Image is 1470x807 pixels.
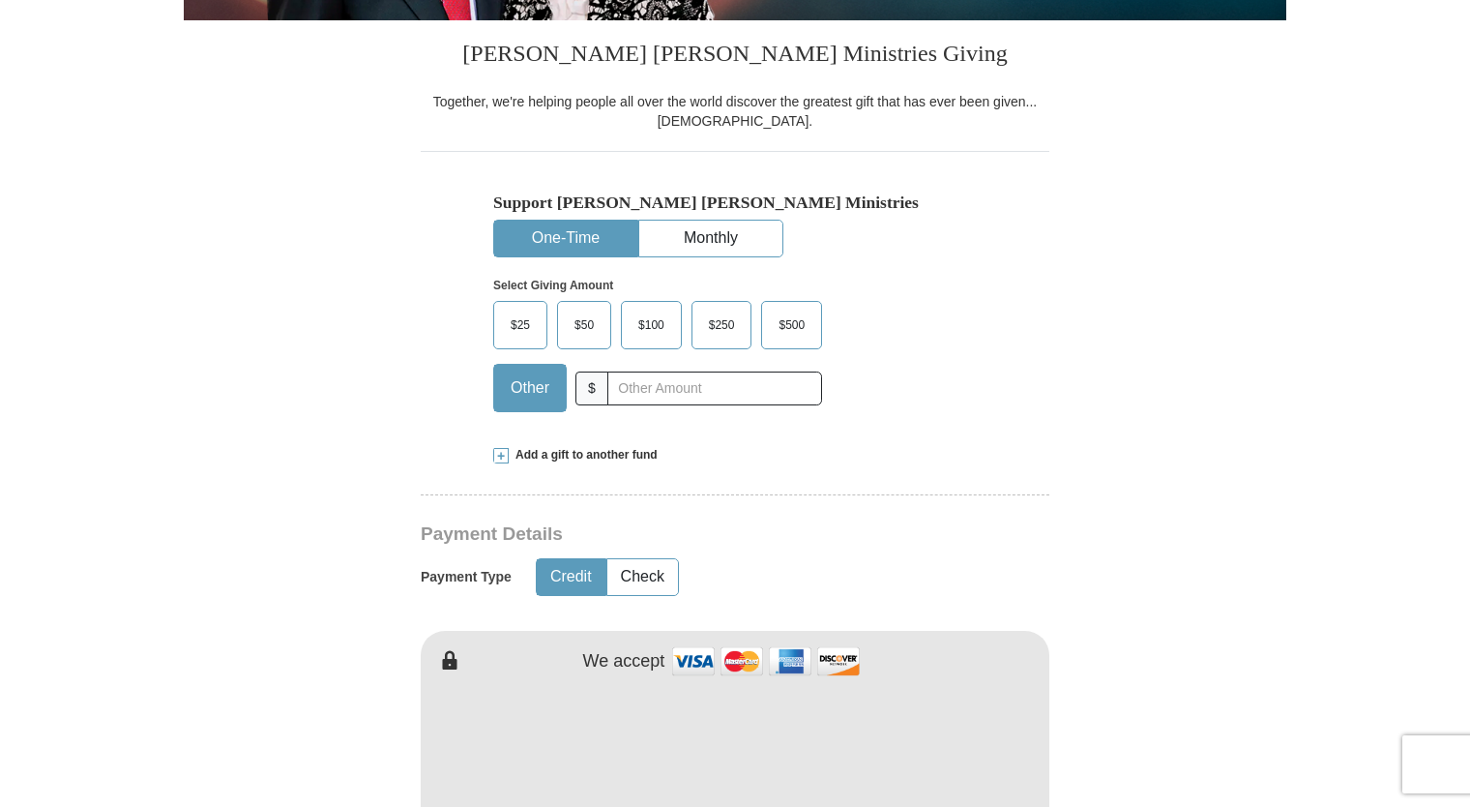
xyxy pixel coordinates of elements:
[607,559,678,595] button: Check
[421,569,512,585] h5: Payment Type
[565,311,603,340] span: $50
[769,311,814,340] span: $500
[501,311,540,340] span: $25
[669,641,863,682] img: credit cards accepted
[493,279,613,292] strong: Select Giving Amount
[699,311,745,340] span: $250
[639,221,782,256] button: Monthly
[629,311,674,340] span: $100
[583,651,665,672] h4: We accept
[501,374,559,403] span: Other
[575,372,608,405] span: $
[537,559,605,595] button: Credit
[421,92,1049,131] div: Together, we're helping people all over the world discover the greatest gift that has ever been g...
[607,372,822,405] input: Other Amount
[421,523,914,546] h3: Payment Details
[421,20,1049,92] h3: [PERSON_NAME] [PERSON_NAME] Ministries Giving
[493,193,977,213] h5: Support [PERSON_NAME] [PERSON_NAME] Ministries
[509,447,658,463] span: Add a gift to another fund
[494,221,637,256] button: One-Time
